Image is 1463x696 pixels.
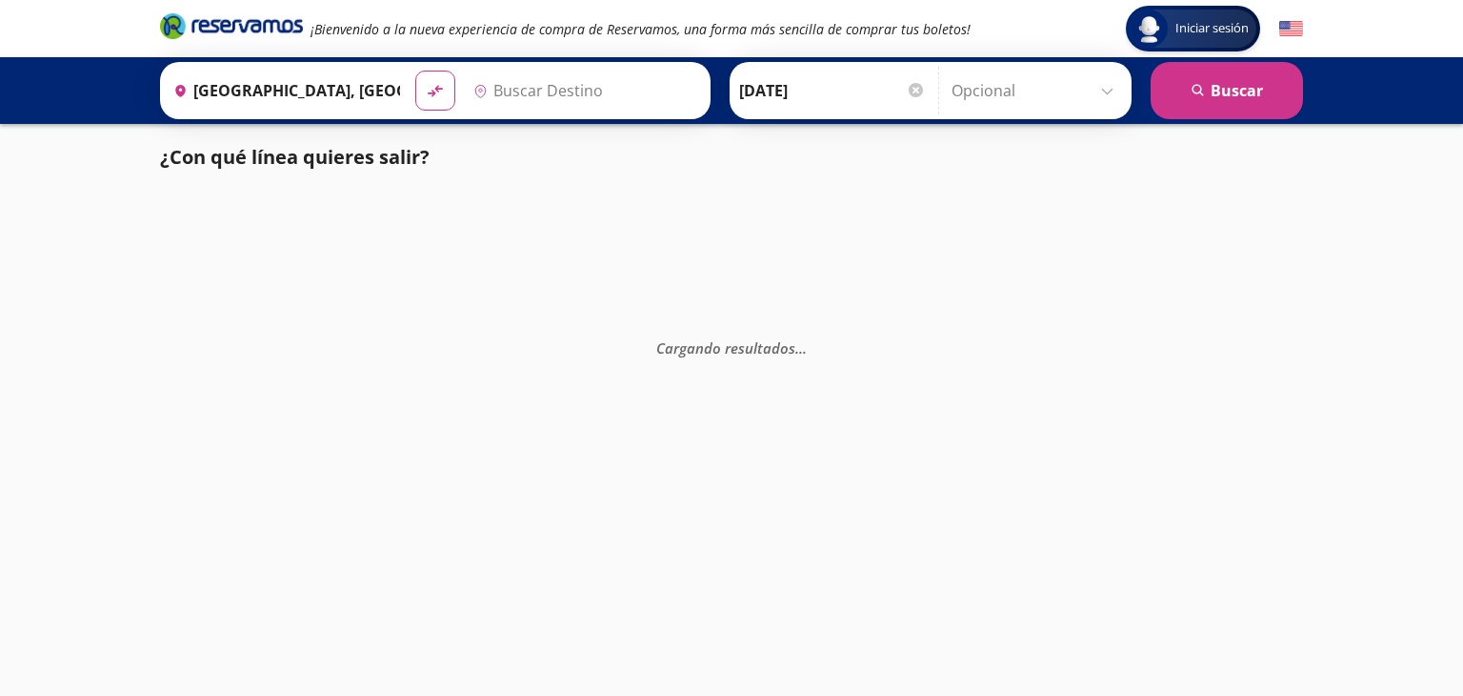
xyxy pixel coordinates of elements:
span: . [799,338,803,358]
button: English [1279,17,1303,41]
input: Opcional [952,67,1122,114]
input: Elegir Fecha [739,67,926,114]
input: Buscar Origen [166,67,400,114]
span: Iniciar sesión [1168,19,1256,38]
span: . [795,338,799,358]
i: Brand Logo [160,11,303,40]
span: . [803,338,807,358]
button: Buscar [1151,62,1303,119]
a: Brand Logo [160,11,303,46]
em: ¡Bienvenido a la nueva experiencia de compra de Reservamos, una forma más sencilla de comprar tus... [311,20,971,38]
p: ¿Con qué línea quieres salir? [160,143,430,172]
em: Cargando resultados [656,338,807,358]
input: Buscar Destino [466,67,700,114]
